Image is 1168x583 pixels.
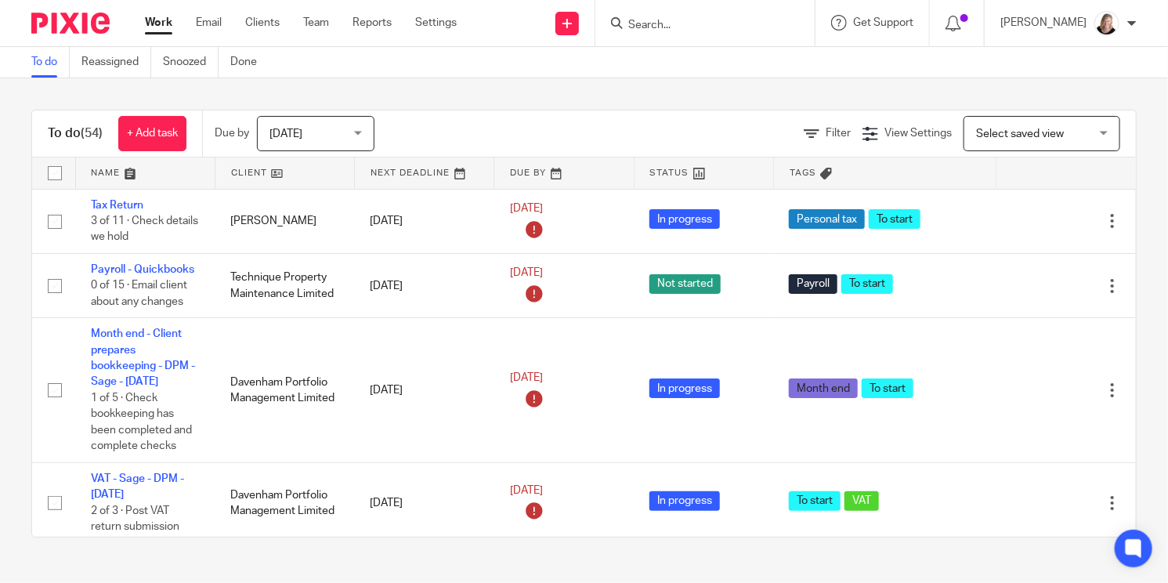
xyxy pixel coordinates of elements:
[163,47,219,78] a: Snoozed
[303,15,329,31] a: Team
[789,274,837,294] span: Payroll
[230,47,269,78] a: Done
[355,463,494,544] td: [DATE]
[215,463,354,544] td: Davenham Portfolio Management Limited
[789,209,865,229] span: Personal tax
[81,127,103,139] span: (54)
[353,15,392,31] a: Reports
[510,372,543,383] span: [DATE]
[510,268,543,279] span: [DATE]
[91,200,143,211] a: Tax Return
[355,318,494,463] td: [DATE]
[269,129,302,139] span: [DATE]
[91,328,195,387] a: Month end - Client prepares bookkeeping - DPM - Sage - [DATE]
[841,274,893,294] span: To start
[48,125,103,142] h1: To do
[145,15,172,31] a: Work
[869,209,920,229] span: To start
[790,168,816,177] span: Tags
[976,129,1064,139] span: Select saved view
[91,505,179,533] span: 2 of 3 · Post VAT return submission
[91,264,194,275] a: Payroll - Quickbooks
[118,116,186,151] a: + Add task
[510,203,543,214] span: [DATE]
[862,378,913,398] span: To start
[415,15,457,31] a: Settings
[31,47,70,78] a: To do
[649,274,721,294] span: Not started
[1094,11,1119,36] img: K%20Garrattley%20headshot%20black%20top%20cropped.jpg
[649,491,720,511] span: In progress
[215,253,354,317] td: Technique Property Maintenance Limited
[355,253,494,317] td: [DATE]
[91,281,187,308] span: 0 of 15 · Email client about any changes
[649,209,720,229] span: In progress
[844,491,879,511] span: VAT
[91,215,198,243] span: 3 of 11 · Check details we hold
[355,189,494,253] td: [DATE]
[215,318,354,463] td: Davenham Portfolio Management Limited
[215,189,354,253] td: [PERSON_NAME]
[649,378,720,398] span: In progress
[91,473,184,500] a: VAT - Sage - DPM - [DATE]
[215,125,249,141] p: Due by
[789,378,858,398] span: Month end
[884,128,952,139] span: View Settings
[826,128,851,139] span: Filter
[196,15,222,31] a: Email
[789,491,841,511] span: To start
[91,393,192,452] span: 1 of 5 · Check bookkeeping has been completed and complete checks
[81,47,151,78] a: Reassigned
[31,13,110,34] img: Pixie
[245,15,280,31] a: Clients
[510,485,543,496] span: [DATE]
